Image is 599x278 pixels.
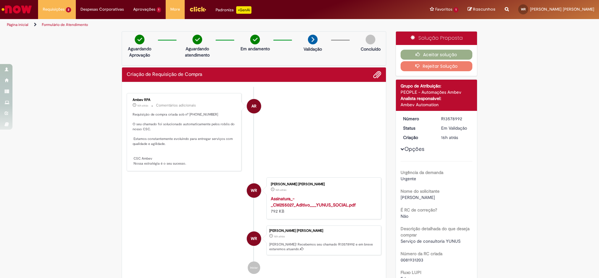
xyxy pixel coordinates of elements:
[182,46,212,58] p: Aguardando atendimento
[80,6,124,12] span: Despesas Corporativas
[192,35,202,44] img: check-circle-green.png
[66,7,71,12] span: 2
[135,35,144,44] img: check-circle-green.png
[304,46,322,52] p: Validação
[241,46,270,52] p: Em andamento
[361,46,381,52] p: Concluído
[43,6,65,12] span: Requisições
[396,32,477,45] div: Solução Proposta
[133,98,236,102] div: Ambev RPA
[373,71,381,79] button: Adicionar anexos
[133,6,155,12] span: Aprovações
[274,235,285,238] time: 29/09/2025 19:27:53
[156,103,196,108] small: Comentários adicionais
[1,3,33,16] img: ServiceNow
[401,95,473,102] div: Analista responsável:
[157,7,161,12] span: 1
[274,235,285,238] span: 16h atrás
[401,83,473,89] div: Grupo de Atribuição:
[398,116,437,122] dt: Número
[269,242,378,252] p: [PERSON_NAME]! Recebemos seu chamado R13578992 e em breve estaremos atuando.
[271,196,356,208] a: Assinatura_-_CW255027_Aditivo___YUNUS_SOCIAL.pdf
[401,207,437,213] b: É RC de correção?
[401,170,443,175] b: Urgência da demanda
[454,7,458,12] span: 1
[247,99,261,113] div: Ambev RPA
[401,238,460,244] span: Serviço de consultoria YUNUS
[401,50,473,60] button: Aceitar solução
[124,46,155,58] p: Aguardando Aprovação
[137,104,148,107] span: 16h atrás
[42,22,88,27] a: Formulário de Atendimento
[247,183,261,198] div: Wallace Das Neves Ribeiro
[189,4,206,14] img: click_logo_yellow_360x200.png
[275,188,286,192] span: 16h atrás
[401,61,473,71] button: Rejeitar Solução
[441,135,458,140] time: 29/09/2025 19:27:53
[521,7,526,11] span: WR
[468,7,495,12] a: Rascunhos
[236,6,251,14] p: +GenAi
[398,125,437,131] dt: Status
[401,188,440,194] b: Nome do solicitante
[127,72,202,77] h2: Criação de Requisição de Compra Histórico de tíquete
[441,116,470,122] div: R13578992
[308,35,318,44] img: arrow-next.png
[401,251,442,256] b: Número da RC criada
[170,6,180,12] span: More
[401,89,473,95] div: PEOPLE - Automações Ambev
[133,112,236,166] p: Requisição de compra criada sob nº [PHONE_NUMBER] O seu chamado foi solucionado automaticamente p...
[401,257,423,263] span: 0081931203
[441,125,470,131] div: Em Validação
[530,7,594,12] span: [PERSON_NAME] [PERSON_NAME]
[401,102,473,108] div: Ambev Automation
[247,231,261,246] div: Wallace Das Neves Ribeiro
[366,35,375,44] img: img-circle-grey.png
[216,6,251,14] div: Padroniza
[401,270,421,275] b: Fluxo LUPI
[5,19,395,31] ul: Trilhas de página
[441,135,458,140] span: 16h atrás
[473,6,495,12] span: Rascunhos
[398,134,437,141] dt: Criação
[271,196,375,214] div: 792 KB
[251,183,257,198] span: WR
[127,226,381,256] li: Wallace Das Neves Ribeiro
[441,134,470,141] div: 29/09/2025 19:27:53
[275,188,286,192] time: 29/09/2025 19:27:49
[250,35,260,44] img: check-circle-green.png
[401,226,470,238] b: Descrição detalhada do que deseja comprar
[271,182,375,186] div: [PERSON_NAME] [PERSON_NAME]
[401,213,408,219] span: Não
[401,176,416,181] span: Urgente
[435,6,452,12] span: Favoritos
[251,231,257,246] span: WR
[7,22,28,27] a: Página inicial
[401,195,435,200] span: [PERSON_NAME]
[251,99,256,114] span: AR
[269,229,378,233] div: [PERSON_NAME] [PERSON_NAME]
